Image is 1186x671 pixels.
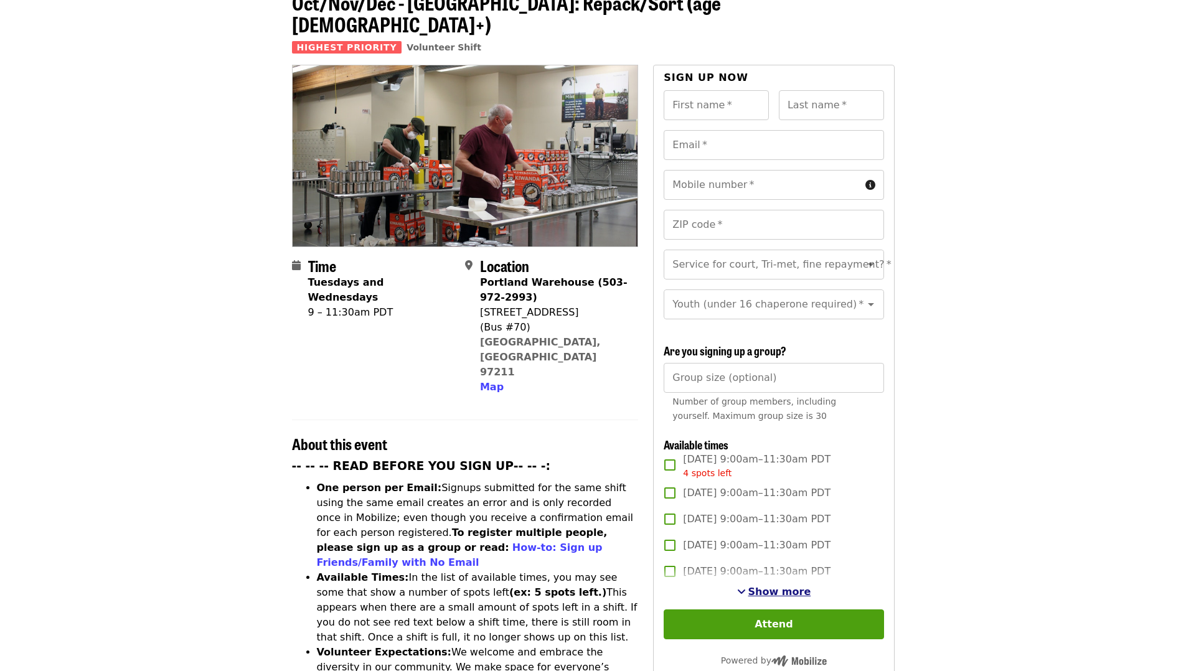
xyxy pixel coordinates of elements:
[480,381,504,393] span: Map
[480,380,504,395] button: Map
[771,655,827,667] img: Powered by Mobilize
[865,179,875,191] i: circle-info icon
[664,210,883,240] input: ZIP code
[683,564,831,579] span: [DATE] 9:00am–11:30am PDT
[480,305,628,320] div: [STREET_ADDRESS]
[465,260,473,271] i: map-marker-alt icon
[292,459,551,472] strong: -- -- -- READ BEFORE YOU SIGN UP-- -- -:
[862,256,880,273] button: Open
[480,276,628,303] strong: Portland Warehouse (503-972-2993)
[683,512,831,527] span: [DATE] 9:00am–11:30am PDT
[317,527,608,553] strong: To register multiple people, please sign up as a group or read:
[664,363,883,393] input: [object Object]
[509,586,606,598] strong: (ex: 5 spots left.)
[683,468,732,478] span: 4 spots left
[308,276,384,303] strong: Tuesdays and Wednesdays
[737,584,811,599] button: See more timeslots
[683,538,831,553] span: [DATE] 9:00am–11:30am PDT
[292,433,387,454] span: About this event
[317,570,639,645] li: In the list of available times, you may see some that show a number of spots left This appears wh...
[748,586,811,598] span: Show more
[480,255,529,276] span: Location
[664,436,728,453] span: Available times
[664,609,883,639] button: Attend
[672,396,836,421] span: Number of group members, including yourself. Maximum group size is 30
[664,170,860,200] input: Mobile number
[683,452,831,480] span: [DATE] 9:00am–11:30am PDT
[664,72,748,83] span: Sign up now
[664,342,786,359] span: Are you signing up a group?
[862,296,880,313] button: Open
[317,482,442,494] strong: One person per Email:
[317,646,452,658] strong: Volunteer Expectations:
[293,65,638,246] img: Oct/Nov/Dec - Portland: Repack/Sort (age 16+) organized by Oregon Food Bank
[779,90,884,120] input: Last name
[480,320,628,335] div: (Bus #70)
[317,571,409,583] strong: Available Times:
[292,260,301,271] i: calendar icon
[292,41,402,54] span: Highest Priority
[480,336,601,378] a: [GEOGRAPHIC_DATA], [GEOGRAPHIC_DATA] 97211
[308,305,455,320] div: 9 – 11:30am PDT
[664,90,769,120] input: First name
[664,130,883,160] input: Email
[683,486,831,500] span: [DATE] 9:00am–11:30am PDT
[317,481,639,570] li: Signups submitted for the same shift using the same email creates an error and is only recorded o...
[308,255,336,276] span: Time
[407,42,481,52] a: Volunteer Shift
[721,655,827,665] span: Powered by
[317,542,603,568] a: How-to: Sign up Friends/Family with No Email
